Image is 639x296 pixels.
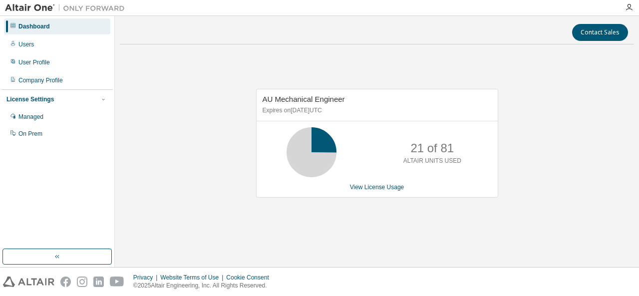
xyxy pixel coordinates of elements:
img: altair_logo.svg [3,277,54,287]
div: User Profile [18,58,50,66]
img: Altair One [5,3,130,13]
p: ALTAIR UNITS USED [403,157,461,165]
button: Contact Sales [572,24,628,41]
img: linkedin.svg [93,277,104,287]
p: 21 of 81 [410,140,454,157]
img: youtube.svg [110,277,124,287]
div: Company Profile [18,76,63,84]
div: Dashboard [18,22,50,30]
img: instagram.svg [77,277,87,287]
img: facebook.svg [60,277,71,287]
span: AU Mechanical Engineer [263,95,345,103]
p: Expires on [DATE] UTC [263,106,489,115]
div: Website Terms of Use [160,274,226,282]
a: View License Usage [350,184,404,191]
div: Users [18,40,34,48]
p: © 2025 Altair Engineering, Inc. All Rights Reserved. [133,282,275,290]
div: Managed [18,113,43,121]
div: Privacy [133,274,160,282]
div: Cookie Consent [226,274,275,282]
div: License Settings [6,95,54,103]
div: On Prem [18,130,42,138]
